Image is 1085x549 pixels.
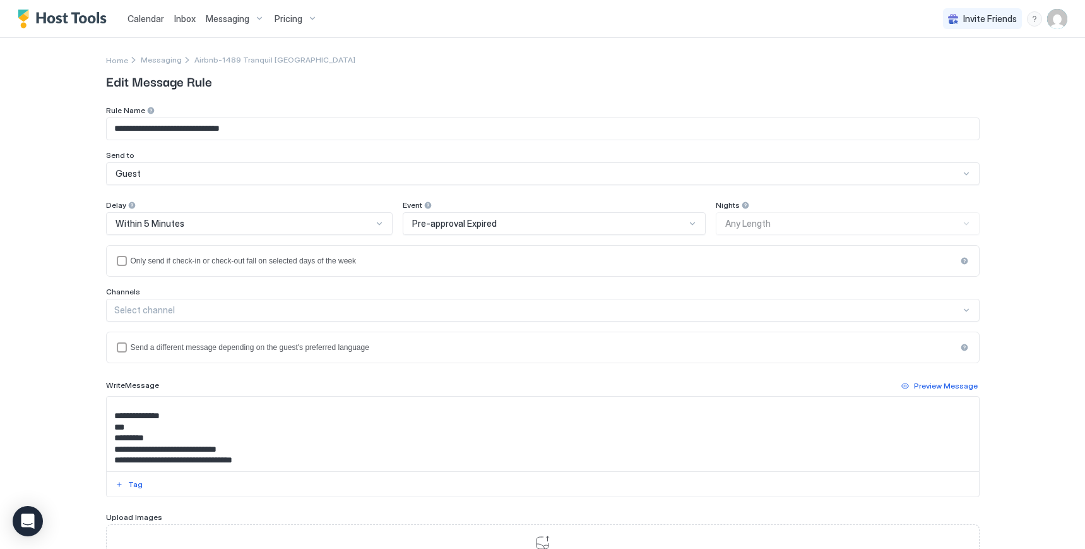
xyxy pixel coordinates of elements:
span: Nights [716,200,740,210]
input: Input Field [107,118,979,140]
div: Breadcrumb [141,55,182,64]
span: Edit Message Rule [106,71,980,90]
span: Guest [116,168,141,179]
span: Channels [106,287,140,296]
span: Send to [106,150,134,160]
div: languagesEnabled [117,342,969,353]
textarea: Input Field [107,397,979,471]
span: Messaging [206,13,249,25]
span: Rule Name [106,106,145,115]
a: Inbox [174,12,196,25]
a: Calendar [127,12,164,25]
button: Tag [114,477,145,492]
span: Breadcrumb [194,55,355,64]
span: Pre-approval Expired [412,218,497,229]
span: Upload Images [106,512,162,522]
div: Tag [128,479,143,490]
div: Send a different message depending on the guest's preferred language [131,343,956,352]
div: Only send if check-in or check-out fall on selected days of the week [131,256,956,265]
a: Home [106,53,128,66]
span: Pricing [275,13,302,25]
span: Within 5 Minutes [116,218,184,229]
div: isLimited [117,256,969,266]
span: Delay [106,200,126,210]
span: Event [403,200,422,210]
span: Invite Friends [963,13,1017,25]
a: Host Tools Logo [18,9,112,28]
span: Calendar [127,13,164,24]
div: Open Intercom Messenger [13,506,43,536]
span: Messaging [141,55,182,64]
div: Breadcrumb [106,53,128,66]
span: Inbox [174,13,196,24]
div: Preview Message [914,380,978,392]
div: menu [1027,11,1042,27]
span: Home [106,56,128,65]
div: Select channel [114,305,961,316]
div: User profile [1047,9,1067,29]
span: Write Message [106,380,159,390]
button: Preview Message [899,378,980,394]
